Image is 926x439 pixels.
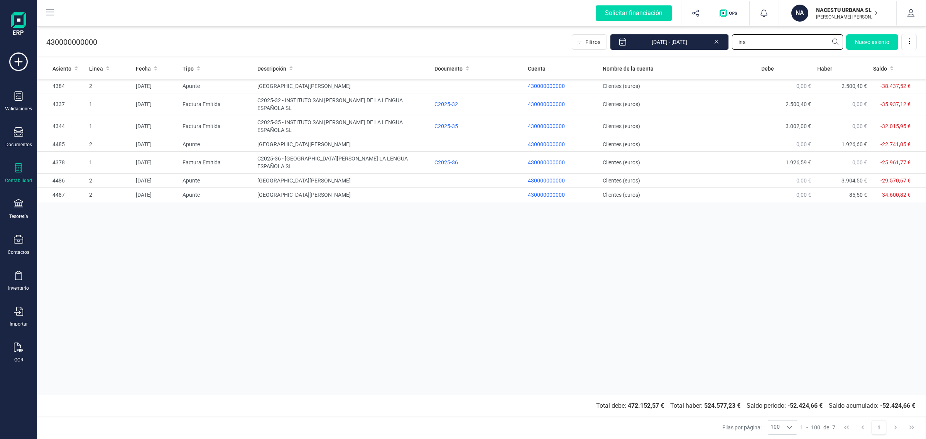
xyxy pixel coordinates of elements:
[37,188,86,202] td: 4487
[600,93,758,115] td: Clientes (euros)
[600,115,758,137] td: Clientes (euros)
[179,188,254,202] td: Apunte
[179,93,254,115] td: Factura Emitida
[528,177,565,184] span: 430000000000
[761,65,774,73] span: Debe
[254,174,431,188] td: [GEOGRAPHIC_DATA][PERSON_NAME]
[86,115,133,137] td: 1
[667,401,744,410] span: Total haber:
[880,141,911,147] span: -22.741,05 €
[715,1,745,25] button: Logo de OPS
[855,420,870,435] button: Previous Page
[800,424,803,431] span: 1
[846,34,898,50] button: Nuevo asiento
[880,402,915,409] b: -52.424,66 €
[832,424,835,431] span: 7
[722,420,797,435] div: Filas por página:
[37,79,86,93] td: 4384
[603,65,654,73] span: Nombre de la cuenta
[788,1,887,25] button: NANACESTU URBANA SL[PERSON_NAME] [PERSON_NAME]
[133,188,179,202] td: [DATE]
[852,159,867,165] span: 0,00 €
[720,9,740,17] img: Logo de OPS
[880,177,911,184] span: -29.570,67 €
[839,420,854,435] button: First Page
[768,420,782,434] span: 100
[9,213,28,219] div: Tesorería
[37,174,86,188] td: 4486
[434,65,463,73] span: Documento
[791,5,808,22] div: NA
[796,192,811,198] span: 0,00 €
[133,152,179,174] td: [DATE]
[179,115,254,137] td: Factura Emitida
[86,93,133,115] td: 1
[826,401,918,410] span: Saldo acumulado:
[600,188,758,202] td: Clientes (euros)
[593,401,667,410] span: Total debe:
[133,137,179,152] td: [DATE]
[179,174,254,188] td: Apunte
[600,79,758,93] td: Clientes (euros)
[880,123,911,129] span: -32.015,95 €
[732,34,843,50] input: Buscar
[816,6,878,14] p: NACESTU URBANA SL
[786,159,811,165] span: 1.926,59 €
[254,137,431,152] td: [GEOGRAPHIC_DATA][PERSON_NAME]
[600,174,758,188] td: Clientes (euros)
[744,401,826,410] span: Saldo periodo:
[528,192,565,198] span: 430000000000
[855,38,889,46] span: Nuevo asiento
[796,177,811,184] span: 0,00 €
[586,1,681,25] button: Solicitar financiación
[254,115,431,137] td: C2025-35 - INSTITUTO SAN [PERSON_NAME] DE LA LENGUA ESPAÑOLA SL
[14,357,23,363] div: OCR
[254,93,431,115] td: C2025-32 - INSTITUTO SAN [PERSON_NAME] DE LA LENGUA ESPAÑOLA SL
[86,188,133,202] td: 2
[254,188,431,202] td: [GEOGRAPHIC_DATA][PERSON_NAME]
[179,152,254,174] td: Factura Emitida
[8,249,29,255] div: Contactos
[89,65,103,73] span: Linea
[880,101,911,107] span: -35.937,12 €
[37,115,86,137] td: 4344
[842,83,867,89] span: 2.500,40 €
[786,101,811,107] span: 2.500,40 €
[600,152,758,174] td: Clientes (euros)
[133,174,179,188] td: [DATE]
[136,65,151,73] span: Fecha
[257,65,286,73] span: Descripción
[528,83,565,89] span: 430000000000
[133,79,179,93] td: [DATE]
[528,101,565,107] span: 430000000000
[52,65,71,73] span: Asiento
[434,159,522,166] div: C2025-36
[596,5,672,21] div: Solicitar financiación
[880,83,911,89] span: -38.437,52 €
[86,174,133,188] td: 2
[600,137,758,152] td: Clientes (euros)
[133,115,179,137] td: [DATE]
[133,93,179,115] td: [DATE]
[86,137,133,152] td: 2
[8,285,29,291] div: Inventario
[852,123,867,129] span: 0,00 €
[628,402,664,409] b: 472.152,57 €
[842,141,867,147] span: 1.926,60 €
[528,123,565,129] span: 430000000000
[796,141,811,147] span: 0,00 €
[880,159,911,165] span: -25.961,77 €
[796,83,811,89] span: 0,00 €
[254,79,431,93] td: [GEOGRAPHIC_DATA][PERSON_NAME]
[704,402,740,409] b: 524.577,23 €
[872,420,886,435] button: Page 1
[787,402,823,409] b: -52.424,66 €
[254,152,431,174] td: C2025-36 - [GEOGRAPHIC_DATA][PERSON_NAME] LA LENGUA ESPAÑOLA SL
[528,159,565,165] span: 430000000000
[10,321,28,327] div: Importar
[37,152,86,174] td: 4378
[37,137,86,152] td: 4485
[823,424,829,431] span: de
[849,192,867,198] span: 85,50 €
[528,141,565,147] span: 430000000000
